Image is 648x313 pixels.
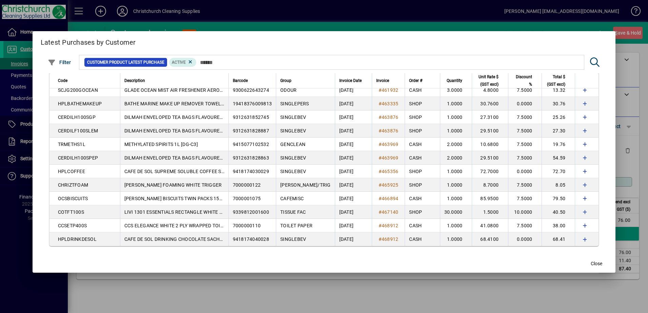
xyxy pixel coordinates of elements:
[58,77,116,84] div: Code
[472,219,508,232] td: 41.0800
[444,77,469,84] div: Quantity
[409,77,436,84] div: Order #
[124,101,270,106] span: BATHE MARINE MAKE UP REMOVER TOWELETTES 150S - BATHMR
[405,205,440,219] td: SHOP
[339,77,362,84] span: Invoice Date
[280,128,306,133] span: SINGLEBEV
[335,124,372,138] td: [DATE]
[376,208,401,216] a: #467140
[508,205,542,219] td: 10.0000
[124,223,268,228] span: CCS ELEGANCE WHITE 2 PLY WRAPPED TOILET ROLLS 400S X 48
[376,235,401,243] a: #468912
[335,138,372,151] td: [DATE]
[280,114,306,120] span: SINGLEBEV
[335,110,372,124] td: [DATE]
[508,97,542,110] td: 0.0000
[379,101,382,106] span: #
[512,73,532,88] span: Discount %
[335,151,372,165] td: [DATE]
[440,205,472,219] td: 30.0000
[405,138,440,151] td: CASH
[58,87,98,93] span: SCJG200GOCEAN
[379,169,382,174] span: #
[376,168,401,175] a: #465356
[472,138,508,151] td: 10.6800
[440,124,472,138] td: 1.0000
[405,192,440,205] td: CASH
[233,236,269,242] span: 9418174040028
[124,77,145,84] span: Description
[508,232,542,246] td: 0.0000
[382,169,399,174] span: 465356
[58,182,88,188] span: CHRIZTFOAM
[382,196,399,201] span: 466894
[233,209,269,215] span: 9339812001600
[382,155,399,161] span: 463969
[376,113,401,121] a: #463876
[58,169,85,174] span: HPLCOFFEE
[376,86,401,94] a: #461932
[379,128,382,133] span: #
[382,182,399,188] span: 465925
[379,196,382,201] span: #
[440,219,472,232] td: 1.0000
[382,87,399,93] span: 461932
[280,182,331,188] span: [PERSON_NAME]/TRIG
[542,178,575,192] td: 8.05
[48,60,71,65] span: Filter
[382,223,399,228] span: 468912
[476,73,499,88] span: Unit Rate $ (GST excl)
[124,128,256,133] span: DILMAH ENVELOPED TEA BAGS FLAVOURED 100S - LEMON
[405,151,440,165] td: CASH
[472,232,508,246] td: 68.4100
[280,77,331,84] div: Group
[542,151,575,165] td: 54.59
[335,83,372,97] td: [DATE]
[440,151,472,165] td: 2.0000
[472,151,508,165] td: 29.5100
[472,205,508,219] td: 1.5000
[440,192,472,205] td: 1.0000
[542,192,575,205] td: 79.50
[280,196,304,201] span: CAFEMISC
[233,114,269,120] span: 9312631852745
[472,83,508,97] td: 4.8000
[405,97,440,110] td: SHOP
[508,178,542,192] td: 7.5000
[335,205,372,219] td: [DATE]
[124,142,198,147] span: METHYLATED SPIRITS 1L [DG-C3]
[124,182,222,188] span: [PERSON_NAME] FOAMING WHITE TRIGGER
[376,141,401,148] a: #463969
[440,97,472,110] td: 1.0000
[512,73,538,88] div: Discount %
[440,83,472,97] td: 3.0000
[233,128,269,133] span: 9312631828887
[58,101,102,106] span: HPLBATHEMAKEUP
[335,97,372,110] td: [DATE]
[472,97,508,110] td: 30.7600
[405,232,440,246] td: CASH
[58,196,88,201] span: OCSBISCUITS
[382,128,399,133] span: 463876
[376,100,401,107] a: #463335
[379,236,382,242] span: #
[405,178,440,192] td: SHOP
[376,195,401,202] a: #466894
[440,178,472,192] td: 1.0000
[376,77,389,84] span: Invoice
[542,124,575,138] td: 27.30
[124,169,268,174] span: CAFE DE SOL SUPREME SOLUBLE COFFEE SACHETS 500S - HPCS
[58,142,85,147] span: TRMETHS1L
[124,155,269,161] span: DILMAH ENVELOPED TEA BAGS FLAVOURED 100S - PEPPERMINT
[379,87,382,93] span: #
[472,192,508,205] td: 85.9500
[379,142,382,147] span: #
[447,77,462,84] span: Quantity
[46,56,73,68] button: Filter
[58,236,97,242] span: HPLDRINKDESOL
[376,154,401,162] a: #463969
[508,219,542,232] td: 7.5000
[379,182,382,188] span: #
[379,155,382,161] span: #
[542,205,575,219] td: 40.50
